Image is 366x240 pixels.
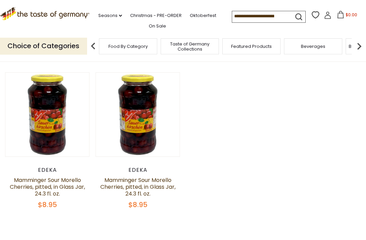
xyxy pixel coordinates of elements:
a: Seasons [98,12,122,19]
span: $0.00 [346,12,357,18]
a: Mamminger Sour Morello Cherries, pitted, in Glass Jar, 24.3 fl. oz. [10,176,85,198]
img: previous arrow [86,39,100,53]
button: $0.00 [333,11,362,21]
span: $8.95 [38,200,57,209]
div: Edeka [5,167,89,173]
a: On Sale [149,22,166,30]
a: Christmas - PRE-ORDER [130,12,182,19]
div: Edeka [96,167,180,173]
a: Mamminger Sour Morello Cherries, pitted, in Glass Jar, 24.3 fl. oz. [100,176,176,198]
img: next arrow [352,39,366,53]
a: Featured Products [231,44,272,49]
a: Beverages [301,44,325,49]
img: Mamminger [96,73,180,156]
a: Oktoberfest [190,12,216,19]
a: Taste of Germany Collections [163,41,217,52]
a: Food By Category [108,44,148,49]
span: $8.95 [128,200,147,209]
img: Mamminger [5,73,89,156]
